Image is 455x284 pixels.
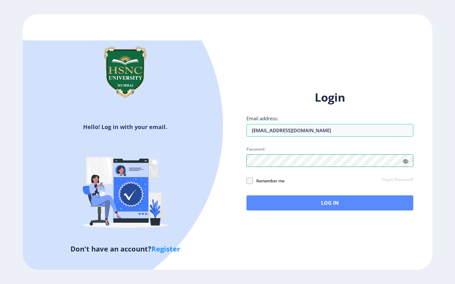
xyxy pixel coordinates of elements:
[94,40,157,104] img: hsnc.png
[27,244,223,254] h5: Don't have an account?
[151,244,180,253] a: Register
[246,195,413,210] button: Log In
[246,147,265,152] label: Password:
[70,133,180,244] img: Verified-rafiki.svg
[253,177,284,185] span: Remember me
[246,124,413,137] input: Email address
[246,90,413,105] h1: Login
[382,177,413,183] a: Forgot Password?
[246,115,278,121] label: Email address:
